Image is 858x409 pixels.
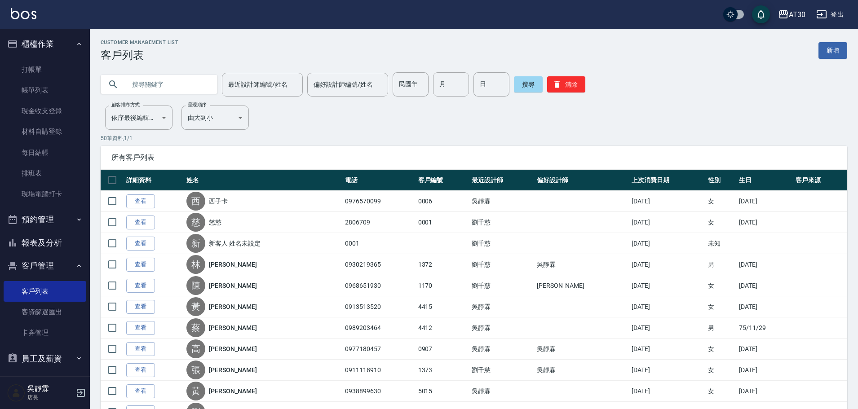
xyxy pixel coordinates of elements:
button: 預約管理 [4,208,86,231]
th: 最近設計師 [469,170,535,191]
a: 客戶列表 [4,281,86,302]
td: 1372 [416,254,469,275]
td: 0001 [416,212,469,233]
td: [DATE] [737,381,793,402]
td: 0930219365 [343,254,416,275]
td: 0938899630 [343,381,416,402]
td: 吳靜霖 [535,360,629,381]
td: 0977180457 [343,339,416,360]
a: 查看 [126,258,155,272]
img: Person [7,384,25,402]
img: Logo [11,8,36,19]
a: [PERSON_NAME] [209,260,257,269]
td: [DATE] [737,296,793,317]
td: [DATE] [629,275,706,296]
td: 0968651930 [343,275,416,296]
div: 黃 [186,297,205,316]
td: 未知 [706,233,737,254]
td: 0989203464 [343,317,416,339]
a: [PERSON_NAME] [209,281,257,290]
a: [PERSON_NAME] [209,387,257,396]
td: [DATE] [629,191,706,212]
td: 女 [706,339,737,360]
div: 張 [186,361,205,379]
a: 現場電腦打卡 [4,184,86,204]
a: 查看 [126,321,155,335]
a: [PERSON_NAME] [209,302,257,311]
td: 女 [706,212,737,233]
td: 0001 [343,233,416,254]
th: 姓名 [184,170,343,191]
div: 新 [186,234,205,253]
div: 依序最後編輯時間 [105,106,172,130]
td: [DATE] [737,339,793,360]
td: 男 [706,254,737,275]
a: 排班表 [4,163,86,184]
td: [DATE] [737,254,793,275]
div: 蔡 [186,318,205,337]
a: 卡券管理 [4,322,86,343]
td: [DATE] [629,339,706,360]
td: 吳靜霖 [535,339,629,360]
div: 高 [186,339,205,358]
td: 劉千慈 [469,233,535,254]
p: 店長 [27,393,73,401]
a: [PERSON_NAME] [209,323,257,332]
td: 2806709 [343,212,416,233]
button: 商品管理 [4,370,86,393]
div: 西 [186,192,205,211]
td: 劉千慈 [469,212,535,233]
td: [DATE] [629,296,706,317]
td: 女 [706,360,737,381]
td: [DATE] [629,212,706,233]
th: 性別 [706,170,737,191]
td: 4412 [416,317,469,339]
th: 偏好設計師 [535,170,629,191]
td: 男 [706,317,737,339]
td: [PERSON_NAME] [535,275,629,296]
a: 帳單列表 [4,80,86,101]
th: 電話 [343,170,416,191]
a: [PERSON_NAME] [209,365,257,374]
a: 新增 [818,42,847,59]
button: save [752,5,770,23]
a: 查看 [126,194,155,208]
td: 女 [706,381,737,402]
td: 5015 [416,381,469,402]
a: 查看 [126,384,155,398]
td: 0911118910 [343,360,416,381]
td: [DATE] [629,254,706,275]
td: 女 [706,275,737,296]
a: 查看 [126,300,155,314]
th: 客戶編號 [416,170,469,191]
td: [DATE] [629,360,706,381]
a: 查看 [126,363,155,377]
a: [PERSON_NAME] [209,344,257,353]
a: 每日結帳 [4,142,86,163]
th: 客戶來源 [793,170,847,191]
td: 劉千慈 [469,275,535,296]
td: 女 [706,296,737,317]
td: 0913513520 [343,296,416,317]
a: 查看 [126,237,155,251]
td: 0976570099 [343,191,416,212]
button: AT30 [774,5,809,24]
a: 查看 [126,279,155,293]
td: [DATE] [629,381,706,402]
td: [DATE] [737,212,793,233]
td: 劉千慈 [469,360,535,381]
input: 搜尋關鍵字 [126,72,210,97]
td: 吳靜霖 [469,339,535,360]
label: 呈現順序 [188,101,207,108]
div: 慈 [186,213,205,232]
div: 陳 [186,276,205,295]
h3: 客戶列表 [101,49,178,62]
a: 查看 [126,342,155,356]
a: 材料自購登錄 [4,121,86,142]
td: 吳靜霖 [469,191,535,212]
td: [DATE] [629,233,706,254]
a: 客資篩選匯出 [4,302,86,322]
button: 員工及薪資 [4,347,86,370]
p: 50 筆資料, 1 / 1 [101,134,847,142]
a: 西子卡 [209,197,228,206]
